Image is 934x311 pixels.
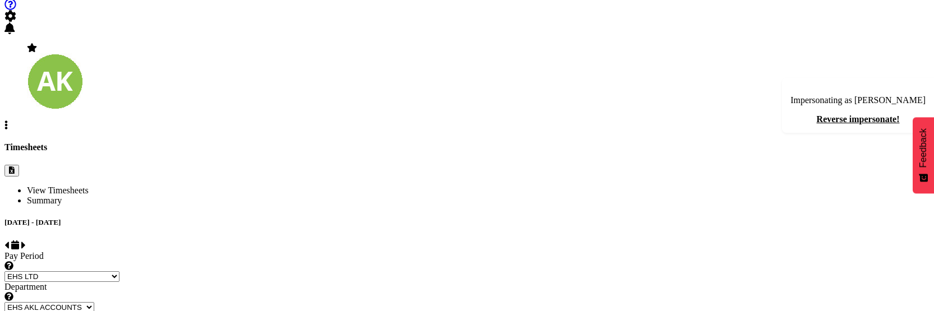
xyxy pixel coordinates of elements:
[4,282,930,302] label: Department
[27,196,62,205] span: Summary
[4,251,930,271] label: Pay Period
[27,185,89,195] span: View Timesheets
[790,95,926,105] p: Impersonating as [PERSON_NAME]
[4,218,930,227] h5: [DATE] - [DATE]
[4,142,930,152] h4: Timesheets
[918,128,928,168] span: Feedback
[4,165,19,177] button: Export CSV
[913,117,934,193] button: Feedback - Show survey
[817,114,900,124] a: Reverse impersonate!
[27,53,83,109] img: angela-kerrigan9606.jpg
